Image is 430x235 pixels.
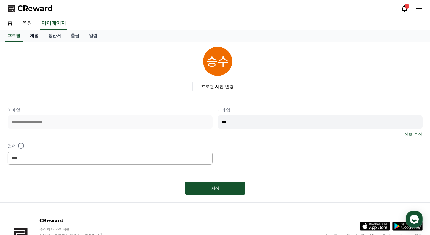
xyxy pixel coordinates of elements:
a: 정보 수정 [404,131,422,137]
p: 이메일 [8,107,213,113]
button: 저장 [185,182,245,195]
span: 홈 [19,194,23,199]
div: 1 [405,4,409,9]
a: CReward [8,4,53,13]
a: 음원 [17,17,37,30]
a: 알림 [84,30,102,42]
p: 닉네임 [218,107,423,113]
a: 홈 [2,185,40,200]
span: 대화 [56,194,63,199]
a: 대화 [40,185,78,200]
img: profile_image [203,47,232,76]
p: CReward [39,217,113,224]
a: 출금 [66,30,84,42]
a: 설정 [78,185,117,200]
p: 언어 [8,142,213,149]
a: 1 [401,5,408,12]
span: CReward [17,4,53,13]
span: 설정 [94,194,101,199]
p: 주식회사 와이피랩 [39,227,113,232]
a: 정산서 [43,30,66,42]
label: 프로필 사진 변경 [192,81,242,92]
a: 프로필 [5,30,23,42]
div: 저장 [197,185,233,191]
a: 홈 [3,17,17,30]
a: 채널 [25,30,43,42]
a: 마이페이지 [40,17,67,30]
